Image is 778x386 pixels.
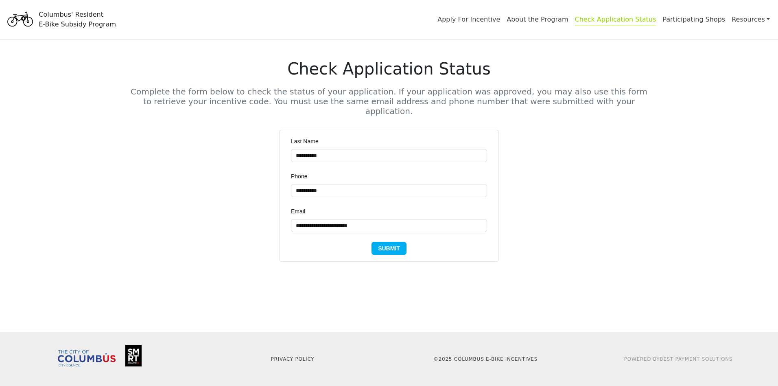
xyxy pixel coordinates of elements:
[437,15,500,23] a: Apply For Incentive
[5,5,35,34] img: Program logo
[125,345,142,366] img: Smart Columbus
[732,11,770,28] a: Resources
[291,172,313,181] label: Phone
[291,137,324,146] label: Last Name
[394,355,577,363] p: © 2025 Columbus E-Bike Incentives
[575,15,656,26] a: Check Application Status
[291,184,487,197] input: Phone
[378,244,400,253] span: Submit
[624,356,733,362] a: Powered ByBest Payment Solutions
[291,219,487,232] input: Email
[662,15,725,23] a: Participating Shops
[130,87,648,116] h5: Complete the form below to check the status of your application. If your application was approved...
[39,10,116,29] div: Columbus' Resident E-Bike Subsidy Program
[58,350,116,366] img: Columbus City Council
[271,356,315,362] a: Privacy Policy
[291,207,311,216] label: Email
[5,14,116,24] a: Columbus' ResidentE-Bike Subsidy Program
[291,149,487,162] input: Last Name
[372,242,406,255] button: Submit
[130,59,648,79] h1: Check Application Status
[507,15,568,23] a: About the Program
